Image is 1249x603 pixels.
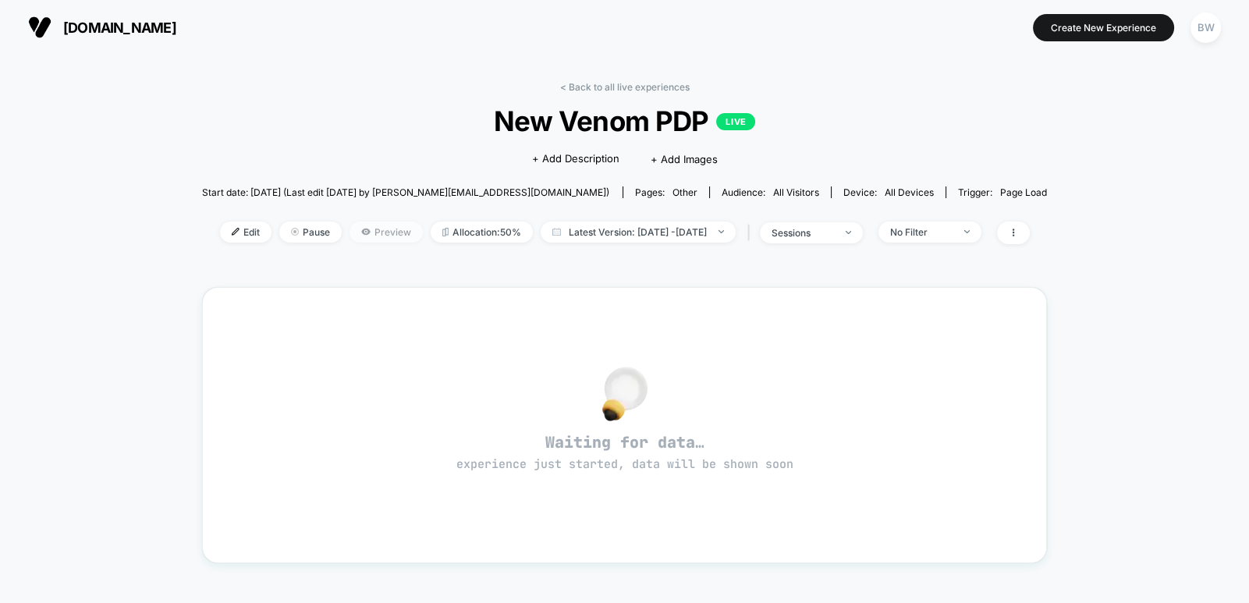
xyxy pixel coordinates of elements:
span: + Add Description [532,151,619,167]
span: Latest Version: [DATE] - [DATE] [541,222,736,243]
span: experience just started, data will be shown soon [456,456,793,472]
span: | [743,222,760,244]
span: Allocation: 50% [431,222,533,243]
button: Create New Experience [1033,14,1174,41]
span: other [672,186,697,198]
span: Edit [220,222,271,243]
span: [DOMAIN_NAME] [63,20,176,36]
span: Pause [279,222,342,243]
img: end [846,231,851,234]
img: calendar [552,228,561,236]
img: rebalance [442,228,449,236]
button: BW [1186,12,1226,44]
img: no_data [602,367,648,421]
span: Start date: [DATE] (Last edit [DATE] by [PERSON_NAME][EMAIL_ADDRESS][DOMAIN_NAME]) [202,186,609,198]
span: Preview [350,222,423,243]
img: end [964,230,970,233]
div: sessions [772,227,834,239]
span: New Venom PDP [244,105,1005,137]
span: Device: [831,186,946,198]
div: Pages: [635,186,697,198]
span: + Add Images [651,153,718,165]
span: Page Load [1000,186,1047,198]
button: [DOMAIN_NAME] [23,15,181,40]
span: Waiting for data… [230,432,1020,473]
img: end [291,228,299,236]
img: Visually logo [28,16,51,39]
p: LIVE [716,113,755,130]
span: All Visitors [773,186,819,198]
div: Audience: [722,186,819,198]
a: < Back to all live experiences [560,81,690,93]
div: Trigger: [958,186,1047,198]
img: end [719,230,724,233]
span: all devices [885,186,934,198]
div: BW [1190,12,1221,43]
img: edit [232,228,240,236]
div: No Filter [890,226,953,238]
